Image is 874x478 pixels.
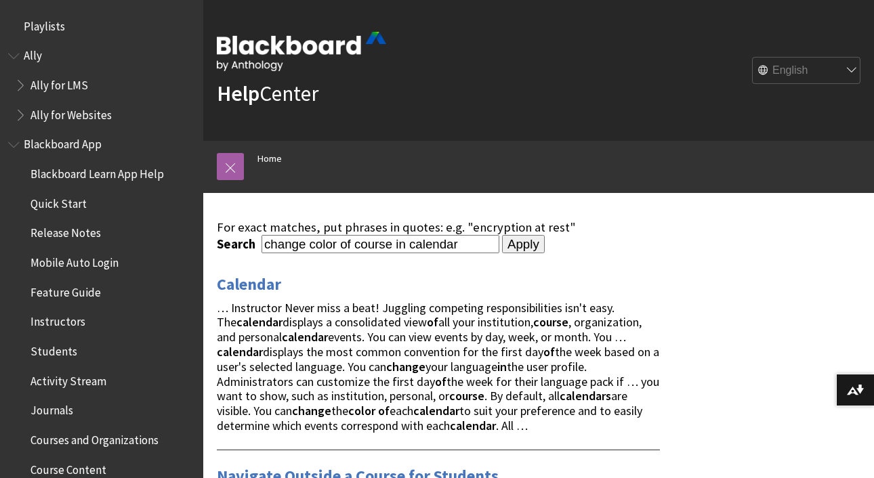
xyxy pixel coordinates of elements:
[217,344,263,360] strong: calendar
[30,458,106,477] span: Course Content
[30,251,119,269] span: Mobile Auto Login
[543,344,555,360] strong: of
[30,104,112,122] span: Ally for Websites
[427,314,438,330] strong: of
[533,314,568,330] strong: course
[348,403,375,418] strong: color
[217,220,660,235] div: For exact matches, put phrases in quotes: e.g. "encryption at rest"
[378,403,390,418] strong: of
[24,133,102,152] span: Blackboard App
[30,162,164,181] span: Blackboard Learn App Help
[450,418,496,433] strong: calendar
[30,399,73,418] span: Journals
[30,311,85,329] span: Instructors
[560,388,611,404] strong: calendars
[24,45,42,63] span: Ally
[292,403,331,418] strong: change
[217,32,386,71] img: Blackboard by Anthology
[386,359,425,374] strong: change
[413,403,459,418] strong: calendar
[502,235,545,254] input: Apply
[217,80,259,107] strong: Help
[449,388,484,404] strong: course
[30,74,88,92] span: Ally for LMS
[217,80,318,107] a: HelpCenter
[30,429,159,447] span: Courses and Organizations
[497,359,507,374] strong: in
[8,45,195,127] nav: Book outline for Anthology Ally Help
[30,192,87,211] span: Quick Start
[30,370,106,388] span: Activity Stream
[24,15,65,33] span: Playlists
[30,340,77,358] span: Students
[217,274,281,295] a: Calendar
[30,281,101,299] span: Feature Guide
[217,236,259,252] label: Search
[217,300,659,433] span: … Instructor Never miss a beat! Juggling competing responsibilities isn't easy. The displays a co...
[8,15,195,38] nav: Book outline for Playlists
[236,314,283,330] strong: calendar
[30,222,101,240] span: Release Notes
[753,58,861,85] select: Site Language Selector
[282,329,328,345] strong: calendar
[435,374,446,389] strong: of
[257,150,282,167] a: Home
